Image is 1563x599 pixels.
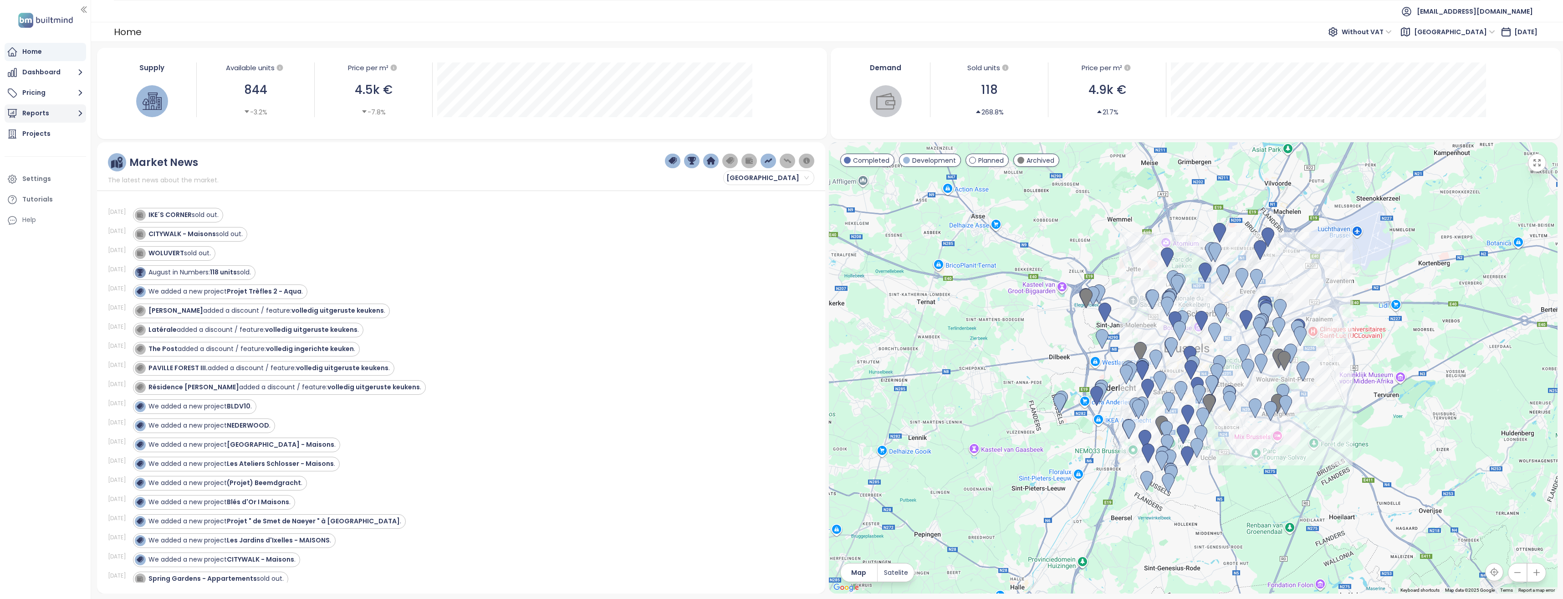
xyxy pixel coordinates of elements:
div: Price per m² [348,62,388,73]
div: [DATE] [108,284,131,293]
button: Dashboard [5,63,86,82]
div: 268.8% [975,107,1004,117]
img: icon [137,480,143,486]
div: 21.7% [1096,107,1119,117]
strong: CITYWALK - Maisons [148,229,216,238]
span: [DATE] [1514,27,1537,36]
span: caret-down [361,108,368,115]
a: Home [5,43,86,61]
img: icon [137,556,143,563]
div: [DATE] [108,476,131,484]
strong: CITYWALK - Maisons [227,555,294,564]
img: icon [137,441,143,448]
button: Keyboard shortcuts [1400,587,1440,594]
div: added a discount / feature: . [148,382,421,392]
div: [DATE] [108,208,131,216]
div: We added a new project . [148,516,401,526]
div: Sold units [935,62,1043,73]
strong: volledig uitgeruste keukens [327,382,420,392]
img: ruler [111,157,123,168]
img: icon [137,212,143,218]
img: icon [137,346,143,352]
div: 4.9k € [1053,81,1161,99]
strong: Projet " de Smet de Naeyer " à [GEOGRAPHIC_DATA] [227,516,400,526]
div: 844 [201,81,310,99]
strong: The Post [148,344,178,353]
div: We added a new project . [148,497,291,507]
img: icon [137,231,143,237]
a: Terms (opens in new tab) [1500,588,1513,593]
div: We added a new project . [148,440,336,449]
div: added a discount / feature: . [148,325,359,335]
div: Available units [201,62,310,73]
div: added a discount / feature: . [148,344,355,354]
div: We added a new project . [148,459,335,469]
div: [DATE] [108,304,131,312]
strong: Blés d'Or I Maisons [227,497,289,506]
strong: volledig ingerichte keuken [266,344,354,353]
div: Price per m² [1053,62,1161,73]
div: [DATE] [108,265,131,274]
div: [DATE] [108,495,131,503]
div: Tutorials [22,194,53,205]
strong: IKE´S CORNER [148,210,192,219]
button: Reports [5,104,86,123]
div: Supply [112,62,192,73]
strong: PAVILLE FOREST III. [148,363,208,372]
strong: Latérale [148,325,177,334]
div: [DATE] [108,399,131,408]
div: [DATE] [108,342,131,350]
img: information-circle.png [802,157,811,165]
span: Brussels [1414,25,1495,39]
strong: NEDERWOOD [227,421,269,430]
img: icon [137,384,143,390]
strong: Les Ateliers Schlosser - Maisons [227,459,334,468]
div: [DATE] [108,380,131,388]
button: Pricing [5,84,86,102]
span: Completed [853,155,889,165]
div: [DATE] [108,323,131,331]
a: Report a map error [1518,588,1555,593]
div: We added a new project . [148,402,252,411]
img: house [143,92,162,111]
div: sold out. [148,574,284,584]
a: Settings [5,170,86,188]
span: Planned [978,155,1004,165]
span: Map [851,568,866,578]
strong: BLDV10 [227,402,250,411]
span: Brussels [726,171,809,185]
span: Satelite [884,568,908,578]
img: icon [137,250,143,256]
div: [DATE] [108,553,131,561]
a: Open this area in Google Maps (opens a new window) [831,582,861,594]
div: Help [5,211,86,229]
div: sold out. [148,229,243,239]
div: Market News [129,157,198,168]
div: Settings [22,173,51,185]
div: [DATE] [108,514,131,522]
div: Home [22,46,42,57]
div: [DATE] [108,418,131,427]
img: icon [137,518,143,524]
img: price-tag-dark-blue.png [669,157,677,165]
div: sold out. [148,210,219,220]
strong: volledig uitgeruste keukens [291,306,384,315]
img: icon [137,499,143,505]
div: [DATE] [108,246,131,254]
button: Satelite [878,563,914,582]
img: wallet [876,92,895,111]
div: We added a new project . [148,421,271,430]
img: icon [137,269,143,275]
div: -3.2% [244,107,267,117]
img: trophy-dark-blue.png [688,157,696,165]
div: We added a new project . [148,287,303,296]
span: The latest news about the market. [108,175,219,185]
strong: Résidence [PERSON_NAME] [148,382,239,392]
div: Help [22,214,36,226]
a: Tutorials [5,191,86,209]
img: icon [137,575,143,582]
div: Home [114,24,142,40]
div: We added a new project . [148,478,302,488]
strong: 118 units [210,268,237,277]
strong: Les Jardins d'Ixelles - MAISONS [227,536,330,545]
